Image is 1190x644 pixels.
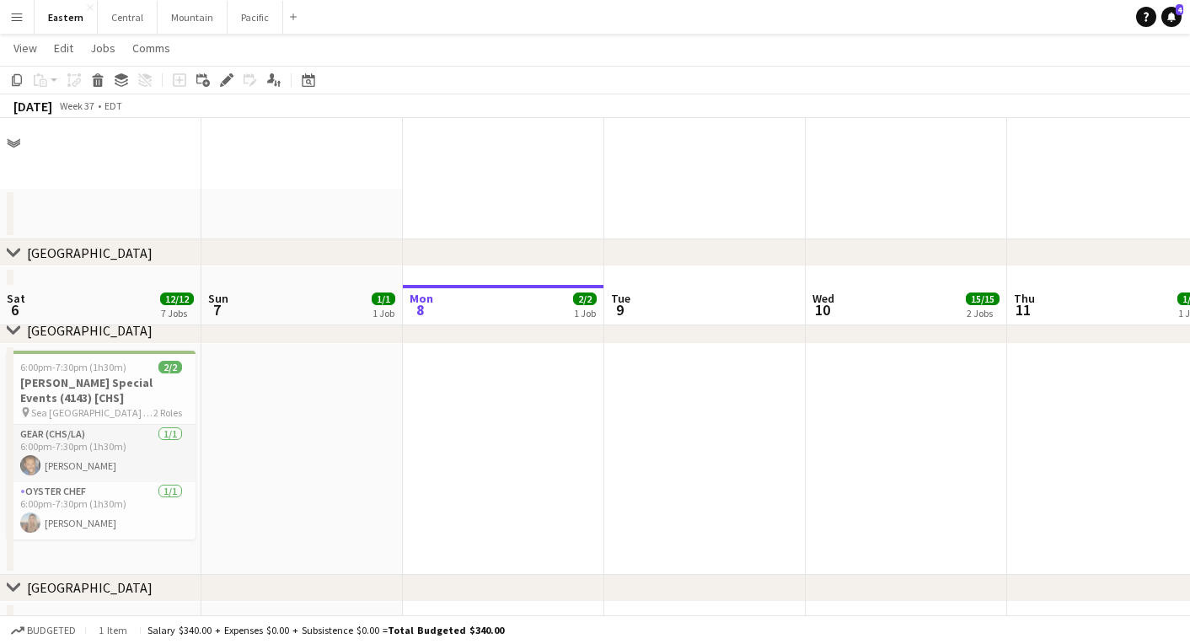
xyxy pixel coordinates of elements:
span: 2/2 [573,292,597,305]
span: Budgeted [27,625,76,636]
span: 12/12 [160,292,194,305]
div: EDT [105,99,122,112]
span: Week 37 [56,99,98,112]
div: 7 Jobs [161,307,193,319]
span: 4 [1176,4,1183,15]
app-job-card: 6:00pm-7:30pm (1h30m)2/2[PERSON_NAME] Special Events (4143) [CHS] Sea [GEOGRAPHIC_DATA] ([GEOGRAP... [7,351,196,539]
span: Edit [54,40,73,56]
button: Eastern [35,1,98,34]
button: Central [98,1,158,34]
span: 9 [608,300,630,319]
span: 15/15 [966,292,1000,305]
div: [DATE] [13,98,52,115]
span: Comms [132,40,170,56]
span: 2/2 [158,361,182,373]
span: 11 [1011,300,1035,319]
span: 7 [206,300,228,319]
span: Thu [1014,291,1035,306]
app-card-role: Gear (CHS/LA)1/16:00pm-7:30pm (1h30m)[PERSON_NAME] [7,425,196,482]
div: 1 Job [373,307,394,319]
div: [GEOGRAPHIC_DATA] [27,244,153,261]
span: 6:00pm-7:30pm (1h30m) [20,361,126,373]
a: 4 [1161,7,1182,27]
span: View [13,40,37,56]
button: Mountain [158,1,228,34]
div: 2 Jobs [967,307,999,319]
span: Tue [611,291,630,306]
div: Salary $340.00 + Expenses $0.00 + Subsistence $0.00 = [147,624,504,636]
button: Budgeted [8,621,78,640]
span: 8 [407,300,433,319]
span: Sea [GEOGRAPHIC_DATA] ([GEOGRAPHIC_DATA], [GEOGRAPHIC_DATA]) [31,406,153,419]
span: 1 item [93,624,133,636]
a: Comms [126,37,177,59]
span: Jobs [90,40,115,56]
app-card-role: Oyster Chef1/16:00pm-7:30pm (1h30m)[PERSON_NAME] [7,482,196,539]
span: 10 [810,300,834,319]
span: 2 Roles [153,406,182,419]
span: 1/1 [372,292,395,305]
span: 6 [4,300,25,319]
a: View [7,37,44,59]
span: Sat [7,291,25,306]
a: Edit [47,37,80,59]
div: 1 Job [574,307,596,319]
span: Wed [812,291,834,306]
div: [GEOGRAPHIC_DATA] [27,579,153,596]
span: Total Budgeted $340.00 [388,624,504,636]
div: [GEOGRAPHIC_DATA] [27,322,153,339]
span: Mon [410,291,433,306]
button: Pacific [228,1,283,34]
a: Jobs [83,37,122,59]
h3: [PERSON_NAME] Special Events (4143) [CHS] [7,375,196,405]
span: Sun [208,291,228,306]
